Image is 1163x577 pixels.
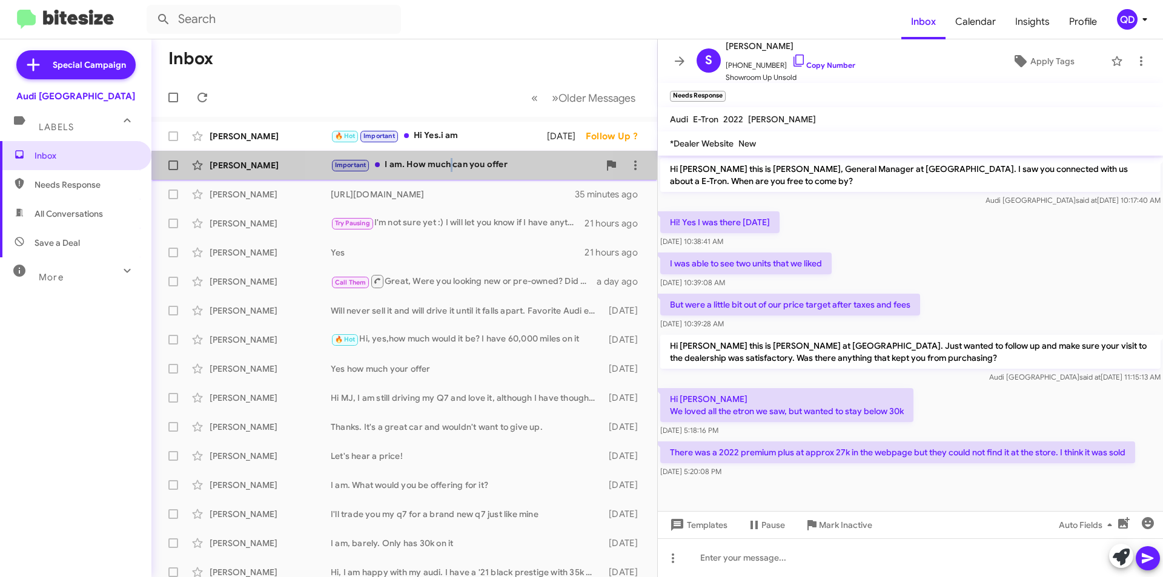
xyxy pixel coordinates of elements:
[670,91,726,102] small: Needs Response
[335,132,356,140] span: 🔥 Hot
[660,319,724,328] span: [DATE] 10:39:28 AM
[795,514,882,536] button: Mark Inactive
[331,305,603,317] div: Will never sell it and will drive it until it falls apart. Favorite Audi ever.
[670,114,688,125] span: Audi
[35,179,138,191] span: Needs Response
[1079,372,1101,381] span: said at
[363,132,395,140] span: Important
[660,294,920,315] p: But were a little bit out of our price target after taxes and fees
[335,335,356,343] span: 🔥 Hot
[210,159,331,171] div: [PERSON_NAME]
[585,217,648,229] div: 21 hours ago
[761,514,785,536] span: Pause
[168,49,213,68] h1: Inbox
[901,4,946,39] span: Inbox
[331,246,585,259] div: Yes
[331,274,597,289] div: Great, Were you looking new or pre-owned? Did you pick out an exact unit in stock that you liked?...
[819,514,872,536] span: Mark Inactive
[210,130,331,142] div: [PERSON_NAME]
[603,334,648,346] div: [DATE]
[1107,9,1150,30] button: QD
[531,90,538,105] span: «
[547,130,586,142] div: [DATE]
[147,5,401,34] input: Search
[35,208,103,220] span: All Conversations
[39,122,74,133] span: Labels
[597,275,648,288] div: a day ago
[525,85,643,110] nav: Page navigation example
[737,514,795,536] button: Pause
[210,421,331,433] div: [PERSON_NAME]
[210,479,331,491] div: [PERSON_NAME]
[210,217,331,229] div: [PERSON_NAME]
[1049,514,1127,536] button: Auto Fields
[1117,9,1138,30] div: QD
[16,50,136,79] a: Special Campaign
[210,275,331,288] div: [PERSON_NAME]
[603,537,648,549] div: [DATE]
[660,158,1161,192] p: Hi [PERSON_NAME] this is [PERSON_NAME], General Manager at [GEOGRAPHIC_DATA]. I saw you connected...
[660,467,721,476] span: [DATE] 5:20:08 PM
[331,508,603,520] div: I'll trade you my q7 for a brand new q7 just like mine
[586,130,648,142] div: Follow Up ?
[35,237,80,249] span: Save a Deal
[603,508,648,520] div: [DATE]
[39,272,64,283] span: More
[210,188,331,200] div: [PERSON_NAME]
[660,426,718,435] span: [DATE] 5:18:16 PM
[660,335,1161,369] p: Hi [PERSON_NAME] this is [PERSON_NAME] at [GEOGRAPHIC_DATA]. Just wanted to follow up and make su...
[331,216,585,230] div: I'm not sure yet :) I will let you know if I have anything
[660,211,780,233] p: Hi! Yes I was there [DATE]
[1059,514,1117,536] span: Auto Fields
[989,372,1161,381] span: Audi [GEOGRAPHIC_DATA] [DATE] 11:15:13 AM
[660,441,1135,463] p: There was a 2022 premium plus at approx 27k in the webpage but they could not find it at the stor...
[946,4,1006,39] a: Calendar
[981,50,1105,72] button: Apply Tags
[210,363,331,375] div: [PERSON_NAME]
[748,114,816,125] span: [PERSON_NAME]
[545,85,643,110] button: Next
[331,129,547,143] div: Hi Yes.i am
[53,59,126,71] span: Special Campaign
[658,514,737,536] button: Templates
[552,90,558,105] span: »
[1059,4,1107,39] a: Profile
[335,219,370,227] span: Try Pausing
[331,158,599,172] div: I am. How much can you offer
[726,71,855,84] span: Showroom Up Unsold
[585,246,648,259] div: 21 hours ago
[603,392,648,404] div: [DATE]
[693,114,718,125] span: E-Tron
[726,39,855,53] span: [PERSON_NAME]
[738,138,756,149] span: New
[575,188,648,200] div: 35 minutes ago
[723,114,743,125] span: 2022
[210,537,331,549] div: [PERSON_NAME]
[331,392,603,404] div: Hi MJ, I am still driving my Q7 and love it, although I have thought about leasing an Allroad or ...
[331,450,603,462] div: Let's hear a price!
[331,188,575,200] div: [URL][DOMAIN_NAME]
[1076,196,1097,205] span: said at
[331,332,603,346] div: Hi, yes,how much would it be? I have 60,000 miles on it
[331,479,603,491] div: I am. What would you be offering for it?
[603,363,648,375] div: [DATE]
[603,305,648,317] div: [DATE]
[1006,4,1059,39] span: Insights
[335,279,366,286] span: Call Them
[524,85,545,110] button: Previous
[331,421,603,433] div: Thanks. It's a great car and wouldn't want to give up.
[210,334,331,346] div: [PERSON_NAME]
[210,305,331,317] div: [PERSON_NAME]
[558,91,635,105] span: Older Messages
[210,450,331,462] div: [PERSON_NAME]
[660,388,913,422] p: Hi [PERSON_NAME] We loved all the etron we saw, but wanted to stay below 30k
[603,450,648,462] div: [DATE]
[603,421,648,433] div: [DATE]
[705,51,712,70] span: S
[986,196,1161,205] span: Audi [GEOGRAPHIC_DATA] [DATE] 10:17:40 AM
[668,514,727,536] span: Templates
[331,363,603,375] div: Yes how much your offer
[660,278,725,287] span: [DATE] 10:39:08 AM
